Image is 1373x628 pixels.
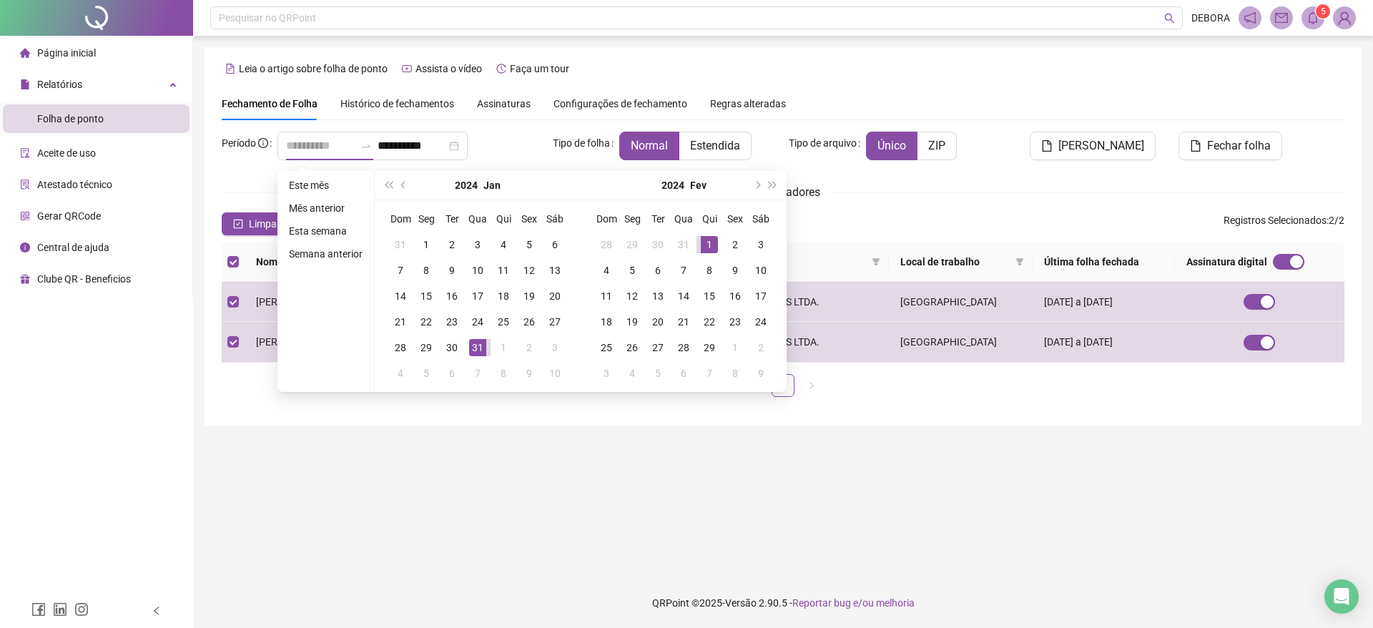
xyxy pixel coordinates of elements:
button: [PERSON_NAME] [1030,132,1156,160]
span: solution [20,180,30,190]
td: 2024-01-28 [594,232,619,257]
span: Relatórios [37,79,82,90]
td: 2024-03-07 [697,360,722,386]
td: 2024-01-27 [542,309,568,335]
div: 24 [469,313,486,330]
td: 2024-02-22 [697,309,722,335]
div: 25 [598,339,615,356]
div: 11 [495,262,512,279]
div: 21 [675,313,692,330]
span: Período [222,137,256,149]
span: history [496,64,506,74]
div: 30 [443,339,461,356]
div: 23 [727,313,744,330]
div: 13 [649,288,666,305]
span: mail [1275,11,1288,24]
div: 26 [624,339,641,356]
td: 2024-03-06 [671,360,697,386]
td: 2024-01-21 [388,309,413,335]
div: 10 [546,365,564,382]
div: 4 [624,365,641,382]
span: Assinaturas [477,99,531,109]
th: Sex [516,206,542,232]
div: 28 [392,339,409,356]
td: 2024-02-17 [748,283,774,309]
td: 2024-01-29 [413,335,439,360]
div: 3 [469,236,486,253]
span: Reportar bug e/ou melhoria [792,597,915,609]
div: 15 [701,288,718,305]
div: 16 [727,288,744,305]
td: 2024-02-02 [722,232,748,257]
td: 2024-01-11 [491,257,516,283]
div: 9 [521,365,538,382]
div: 23 [443,313,461,330]
td: 2024-02-04 [388,360,413,386]
div: 27 [649,339,666,356]
footer: QRPoint © 2025 - 2.90.5 - [193,578,1373,628]
td: 2024-01-02 [439,232,465,257]
li: Este mês [283,177,368,194]
td: 2024-02-23 [722,309,748,335]
div: 3 [546,339,564,356]
div: 12 [521,262,538,279]
div: 3 [598,365,615,382]
span: Estendida [690,139,740,152]
th: Última folha fechada [1033,242,1175,282]
td: 2024-02-27 [645,335,671,360]
div: 29 [418,339,435,356]
div: 6 [443,365,461,382]
span: Aceite de uso [37,147,96,159]
span: Limpar todos [249,216,308,232]
span: Versão [725,597,757,609]
td: 2024-01-07 [388,257,413,283]
td: 2024-02-04 [594,257,619,283]
td: 2024-01-04 [491,232,516,257]
td: 2024-02-18 [594,309,619,335]
div: 14 [675,288,692,305]
div: 8 [727,365,744,382]
span: Assista o vídeo [415,63,482,74]
td: 2024-02-08 [491,360,516,386]
sup: 5 [1316,4,1330,19]
th: Dom [388,206,413,232]
td: 2024-02-01 [697,232,722,257]
div: 28 [598,236,615,253]
span: file [1041,140,1053,152]
td: 2024-01-15 [413,283,439,309]
th: Seg [619,206,645,232]
div: 2 [443,236,461,253]
button: month panel [483,171,501,200]
div: 9 [727,262,744,279]
span: [PERSON_NAME] [256,296,333,308]
span: Configurações de fechamento [553,99,687,109]
div: 4 [392,365,409,382]
div: 14 [392,288,409,305]
div: 4 [495,236,512,253]
div: 17 [752,288,769,305]
li: Página anterior [743,374,766,397]
div: 1 [727,339,744,356]
td: [GEOGRAPHIC_DATA] [889,282,1033,322]
span: linkedin [53,602,67,617]
td: 2024-02-02 [516,335,542,360]
div: 1 [418,236,435,253]
li: Semana anterior [283,245,368,263]
button: month panel [690,171,707,200]
div: 5 [521,236,538,253]
td: 2024-02-26 [619,335,645,360]
th: Ter [439,206,465,232]
td: 2024-02-09 [722,257,748,283]
div: 2 [752,339,769,356]
div: 29 [701,339,718,356]
li: Esta semana [283,222,368,240]
td: 2024-02-06 [439,360,465,386]
span: Normal [631,139,668,152]
div: 31 [675,236,692,253]
span: Nome do colaborador [256,254,402,270]
span: instagram [74,602,89,617]
td: 2024-01-01 [413,232,439,257]
span: filter [1015,257,1024,266]
span: left [152,606,162,616]
div: 16 [443,288,461,305]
